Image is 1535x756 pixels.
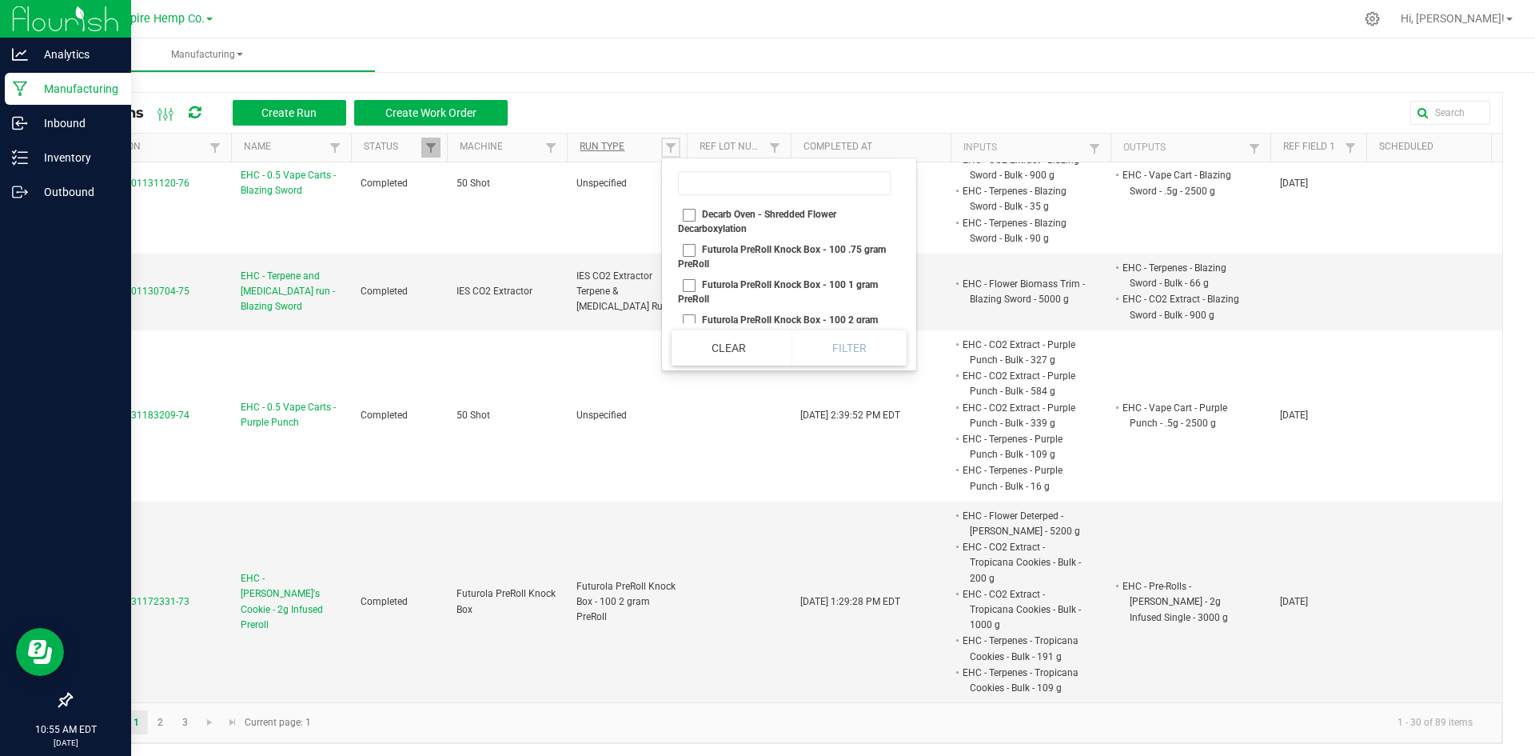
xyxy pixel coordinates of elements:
[28,182,124,202] p: Outbound
[1283,141,1340,154] a: Ref Field 1Sortable
[421,138,441,158] a: Filter
[1341,138,1360,158] a: Filter
[12,184,28,200] inline-svg: Outbound
[1401,12,1505,25] span: Hi, [PERSON_NAME]!
[173,710,197,734] a: Page 3
[12,46,28,62] inline-svg: Analytics
[576,178,627,189] span: Unspecified
[1379,141,1520,154] a: ScheduledSortable
[457,178,490,189] span: 50 Shot
[460,141,540,154] a: MachineSortable
[241,400,341,430] span: EHC - 0.5 Vape Carts - Purple Punch
[457,588,556,614] span: Futurola PreRoll Knock Box
[198,710,221,734] a: Go to the next page
[38,38,375,72] a: Manufacturing
[800,596,900,607] span: [DATE] 1:29:28 PM EDT
[1410,101,1490,125] input: Search
[457,410,490,421] span: 50 Shot
[960,431,1086,462] li: EHC - Terpenes - Purple Punch - Bulk - 109 g
[1110,134,1270,162] th: Outputs
[1280,410,1308,421] span: [DATE]
[661,138,680,158] a: Filter
[580,141,660,154] a: Run TypeSortable
[364,141,421,154] a: StatusSortable
[1085,138,1104,158] a: Filter
[951,134,1110,162] th: Inputs
[7,722,124,737] p: 10:55 AM EDT
[1120,260,1246,291] li: EHC - Terpenes - Blazing Sword - Bulk - 66 g
[960,337,1086,368] li: EHC - CO2 Extract - Purple Punch - Bulk - 327 g
[203,716,216,729] span: Go to the next page
[576,270,668,312] span: IES CO2 Extractor Terpene & [MEDICAL_DATA] Run
[457,286,532,297] span: IES CO2 Extractor
[960,276,1086,307] li: EHC - Flower Biomass Trim - Blazing Sword - 5000 g
[800,410,900,421] span: [DATE] 2:39:52 PM EDT
[1280,596,1308,607] span: [DATE]
[960,508,1086,539] li: EHC - Flower Deterped - [PERSON_NAME] - 5200 g
[7,737,124,749] p: [DATE]
[1362,11,1382,26] div: Manage settings
[81,596,189,607] span: MP-20250731172331-73
[1120,400,1246,431] li: EHC - Vape Cart - Purple Punch - .5g - 2500 g
[960,400,1086,431] li: EHC - CO2 Extract - Purple Punch - Bulk - 339 g
[765,138,784,158] a: Filter
[28,45,124,64] p: Analytics
[960,183,1086,214] li: EHC - Terpenes - Blazing Sword - Bulk - 35 g
[1120,291,1246,322] li: EHC - CO2 Extract - Blazing Sword - Bulk - 900 g
[71,702,1502,743] kendo-pager: Current page: 1
[361,286,408,297] span: Completed
[226,716,239,729] span: Go to the last page
[960,368,1086,399] li: EHC - CO2 Extract - Purple Punch - Bulk - 584 g
[361,178,408,189] span: Completed
[354,100,508,126] button: Create Work Order
[960,539,1086,586] li: EHC - CO2 Extract - Tropicana Cookies - Bulk - 200 g
[28,79,124,98] p: Manufacturing
[803,141,944,154] a: Completed AtSortable
[241,571,341,633] span: EHC - [PERSON_NAME]'s Cookie - 2g Infused Preroll
[81,178,189,189] span: MP-20250801131120-76
[81,410,189,421] span: MP-20250731183209-74
[12,81,28,97] inline-svg: Manufacturing
[960,633,1086,664] li: EHC - Terpenes - Tropicana Cookies - Bulk - 191 g
[241,168,341,198] span: EHC - 0.5 Vape Carts - Blazing Sword
[233,100,346,126] button: Create Run
[1120,578,1246,626] li: EHC - Pre-Rolls - [PERSON_NAME] - 2g Infused Single - 3000 g
[114,12,205,26] span: Empire Hemp Co.
[1120,167,1246,198] li: EHC - Vape Cart - Blazing Sword - .5g - 2500 g
[325,138,345,158] a: Filter
[960,665,1086,696] li: EHC - Terpenes - Tropicana Cookies - Bulk - 109 g
[960,462,1086,494] li: EHC - Terpenes - Purple Punch - Bulk - 16 g
[83,99,520,126] div: All Runs
[672,330,786,366] button: Clear
[221,710,245,734] a: Go to the last page
[83,141,205,154] a: ExtractionSortable
[205,138,225,158] a: Filter
[1280,178,1308,189] span: [DATE]
[241,269,341,315] span: EHC - Terpene and [MEDICAL_DATA] run - Blazing Sword
[385,106,476,119] span: Create Work Order
[28,148,124,167] p: Inventory
[16,628,64,676] iframe: Resource center
[576,410,627,421] span: Unspecified
[12,115,28,131] inline-svg: Inbound
[576,581,676,622] span: Futurola PreRoll Knock Box - 100 2 gram PreRoll
[81,286,189,297] span: MP-20250801130704-75
[960,152,1086,183] li: EHC - CO2 Extract - Blazing Sword - Bulk - 900 g
[1245,138,1264,158] a: Filter
[960,215,1086,246] li: EHC - Terpenes - Blazing Sword - Bulk - 90 g
[12,150,28,166] inline-svg: Inventory
[261,106,317,119] span: Create Run
[38,48,375,62] span: Manufacturing
[28,114,124,133] p: Inbound
[321,710,1485,736] kendo-pager-info: 1 - 30 of 89 items
[149,710,172,734] a: Page 2
[244,141,325,154] a: NameSortable
[125,710,148,734] a: Page 1
[960,586,1086,634] li: EHC - CO2 Extract - Tropicana Cookies - Bulk - 1000 g
[361,596,408,607] span: Completed
[361,410,408,421] span: Completed
[700,141,764,154] a: Ref Lot NumberSortable
[541,138,560,158] a: Filter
